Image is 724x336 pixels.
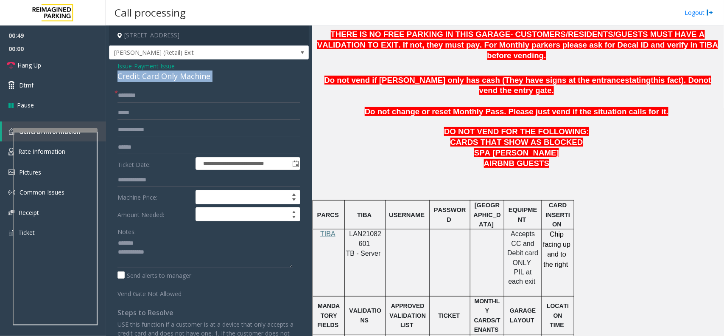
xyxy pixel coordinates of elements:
span: LOCATION TIME [547,302,569,328]
span: TICKET [439,312,460,319]
span: THERE IS NO FREE PARKING IN THIS GARAGE- CUSTOMERS/RESIDENTS/GUESTS MUST HAVE A VALIDATION TO EXI... [317,30,718,60]
img: 'icon' [8,128,15,135]
span: APPROVED VALIDATION LIST [390,302,426,328]
span: Pause [17,101,34,110]
span: Do not change or reset Monthly Pass. Please just vend if the situation calls for it. [365,107,668,116]
span: Increase value [288,208,300,215]
span: General Information [19,127,81,136]
span: Chip facing up and to the right [543,231,570,268]
label: Machine Price: [115,190,193,204]
h4: Steps to Resolve [117,309,300,317]
img: 'icon' [8,189,15,196]
span: LAN21082601 [349,230,382,247]
a: General Information [2,121,106,141]
span: stating [625,76,651,85]
span: Decrease value [288,197,300,204]
span: TB - Server [346,250,381,257]
span: this fact). Do [651,76,699,85]
label: Ticket Date: [115,157,193,170]
span: MONTHLY CARDS/TENANTS [474,298,500,333]
img: 'icon' [8,169,15,175]
img: 'icon' [8,210,14,215]
span: EQUIPMENT [509,206,537,223]
img: logout [707,8,713,17]
h4: [STREET_ADDRESS] [109,25,309,45]
span: Payment Issue [134,62,175,71]
span: DO NOT VEND FOR THE FOLLOWING: [444,127,589,136]
span: Do not vend if [PERSON_NAME] only has cash (They have signs at the entrance [324,76,625,85]
img: 'icon' [8,148,14,155]
span: CARDS THAT SHOW AS BLOCKED [450,138,583,147]
span: USERNAME [389,212,425,218]
span: - [132,62,175,70]
span: GARAGE LAYOUT [510,307,536,323]
a: TIBA [320,231,335,237]
span: not vend the entry gate. [479,76,711,95]
span: PIL at each exit [509,268,536,285]
span: PASSWORD [434,206,466,223]
span: [PERSON_NAME] (Retail) Exit [109,46,268,59]
label: Send alerts to manager [117,271,191,280]
img: 'icon' [8,229,14,237]
span: MANDATORY FIELDS [317,302,340,328]
span: Toggle popup [291,158,300,169]
span: Issue [117,62,132,71]
span: Dtmf [19,81,34,90]
a: Logout [685,8,713,17]
span: PARCS [317,212,339,218]
span: Increase value [288,190,300,197]
span: CARD INSERTION [545,202,570,228]
span: VALIDATIONS [349,307,381,323]
span: Accepts CC and Debit card ONLY [507,230,538,266]
span: Decrease value [288,215,300,221]
label: Amount Needed: [115,207,193,222]
span: Hang Up [17,61,41,70]
span: AIRBNB GUESTS [484,159,549,168]
h3: Call processing [110,2,190,23]
span: [GEOGRAPHIC_DATA] [474,202,501,228]
label: Vend Gate Not Allowed [115,286,193,298]
span: SPA [PERSON_NAME] [474,148,559,157]
label: Notes: [117,224,136,236]
span: TIBA [357,212,372,218]
div: Credit Card Only Machine [117,71,300,82]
